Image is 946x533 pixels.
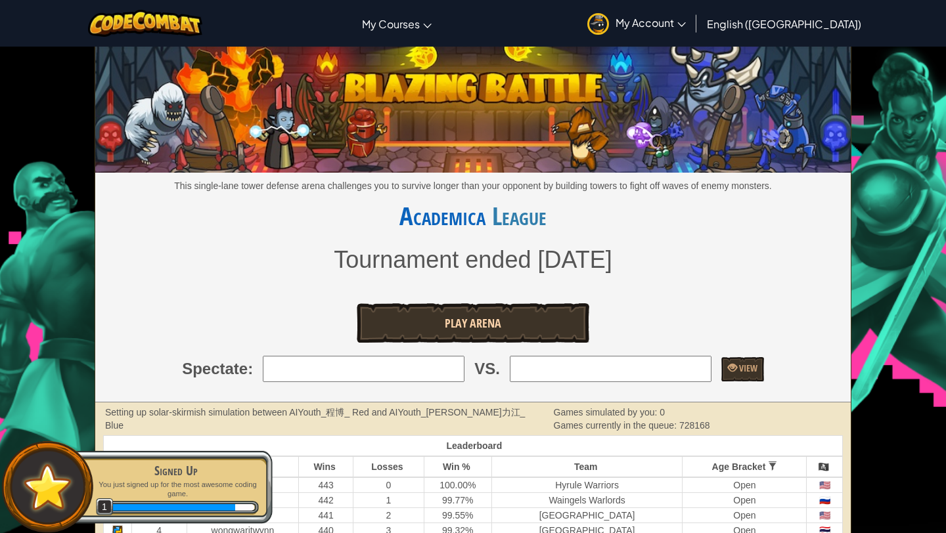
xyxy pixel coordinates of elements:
img: default.png [18,458,78,516]
span: League [485,198,547,233]
td: 0 [353,477,424,493]
td: United States [807,477,843,493]
span: Play Arena [445,315,501,331]
th: Team [491,456,683,477]
td: 99.55% [424,508,491,523]
strong: Setting up solar-skirmish simulation between AIYouth_程博_ Red and AIYouth_[PERSON_NAME]力江_ Blue [105,407,525,431]
td: Open [683,477,807,493]
a: English ([GEOGRAPHIC_DATA]) [700,6,868,41]
td: Open [683,508,807,523]
span: 1 [96,498,114,516]
td: 1 [353,493,424,508]
th: Losses [353,456,424,477]
span: English ([GEOGRAPHIC_DATA]) [707,17,861,31]
td: [GEOGRAPHIC_DATA] [491,508,683,523]
td: Hyrule Warriors [491,477,683,493]
span: Tournament ended [DATE] [334,246,612,273]
span: My Courses [362,17,420,31]
span: Spectate [182,358,248,380]
img: CodeCombat logo [88,10,203,37]
span: Leaderboard [447,440,503,451]
span: VS. [474,358,500,380]
a: My Account [581,3,692,44]
span: Games simulated by you: [554,407,660,417]
td: 443 [299,477,353,493]
div: Signed Up [93,461,259,480]
td: 442 [299,493,353,508]
p: You just signed up for the most awesome coding game. [93,480,259,499]
a: My Courses [355,6,438,41]
td: 100.00% [424,477,491,493]
td: Open [683,493,807,508]
a: Academica [399,198,485,233]
span: Games currently in the queue: [554,420,679,431]
span: My Account [616,16,686,30]
img: Blazing Battle [95,41,851,173]
td: Waingels Warlords [491,493,683,508]
td: United States [807,508,843,523]
span: : [248,358,253,380]
td: 2 [353,508,424,523]
a: Play Arena [357,303,589,343]
span: 728168 [679,420,710,431]
td: 441 [299,508,353,523]
span: 0 [660,407,665,417]
th: Win % [424,456,491,477]
img: avatar [587,13,609,35]
td: 99.77% [424,493,491,508]
th: 🏴‍☠️ [807,456,843,477]
span: View [737,362,757,374]
td: Russia [807,493,843,508]
th: Wins [299,456,353,477]
th: Age Bracket [683,456,807,477]
p: This single-lane tower defense arena challenges you to survive longer than your opponent by build... [95,179,851,192]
